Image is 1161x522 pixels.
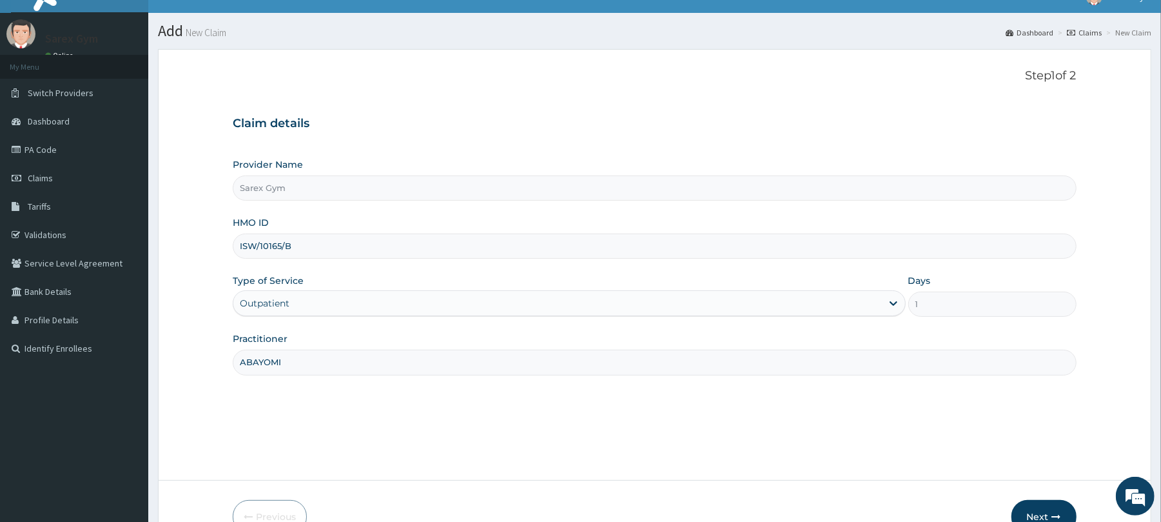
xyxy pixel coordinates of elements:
[45,33,98,45] p: Sarex Gym
[233,216,269,229] label: HMO ID
[6,19,35,48] img: User Image
[211,6,242,37] div: Minimize live chat window
[233,234,1076,259] input: Enter HMO ID
[28,172,53,184] span: Claims
[1103,27,1151,38] li: New Claim
[233,350,1076,375] input: Enter Name
[28,115,70,127] span: Dashboard
[45,51,76,60] a: Online
[233,117,1076,131] h3: Claim details
[67,72,217,89] div: Chat with us now
[158,23,1151,39] h1: Add
[1067,27,1102,38] a: Claims
[6,352,246,397] textarea: Type your message and hit 'Enter'
[183,28,226,37] small: New Claim
[233,69,1076,83] p: Step 1 of 2
[908,274,931,287] label: Days
[28,201,51,212] span: Tariffs
[24,65,52,97] img: d_794563401_company_1708531726252_794563401
[28,87,93,99] span: Switch Providers
[1006,27,1053,38] a: Dashboard
[233,332,288,345] label: Practitioner
[75,163,178,293] span: We're online!
[233,274,304,287] label: Type of Service
[233,158,303,171] label: Provider Name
